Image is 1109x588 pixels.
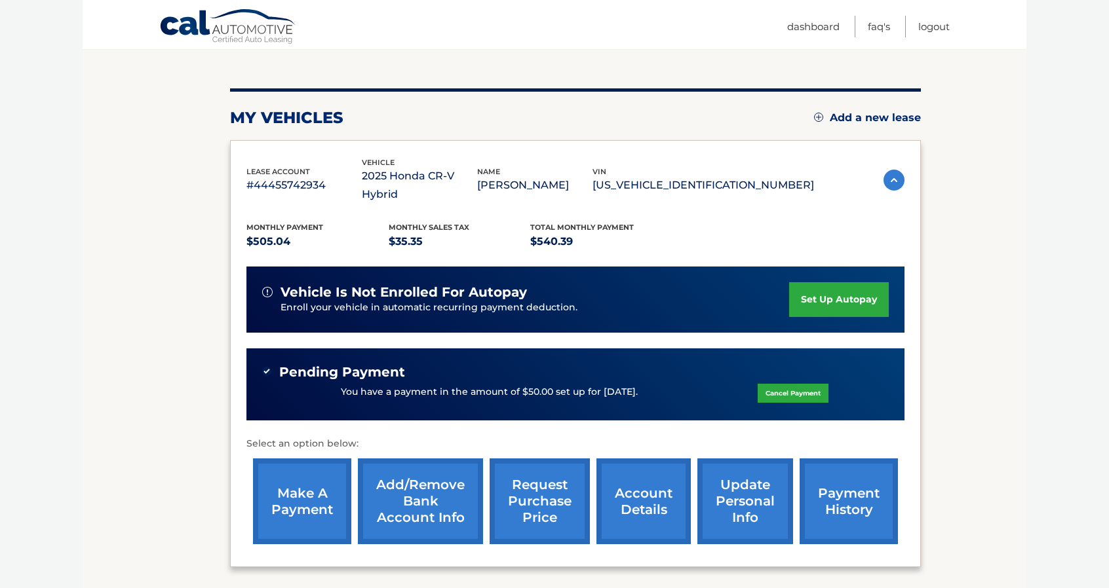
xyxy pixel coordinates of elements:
a: set up autopay [789,282,889,317]
a: Dashboard [787,16,840,37]
p: #44455742934 [246,176,362,194]
span: lease account [246,167,310,176]
p: $540.39 [530,232,672,251]
a: Add a new lease [814,111,921,124]
p: [PERSON_NAME] [477,176,593,194]
a: make a payment [253,458,351,544]
a: payment history [800,458,898,544]
p: 2025 Honda CR-V Hybrid [362,167,477,204]
span: Total Monthly Payment [530,223,634,232]
span: name [477,167,500,176]
a: FAQ's [868,16,890,37]
p: $35.35 [389,232,531,251]
p: You have a payment in the amount of $50.00 set up for [DATE]. [341,385,638,399]
span: Pending Payment [279,364,405,380]
a: Cancel Payment [758,384,828,403]
p: Enroll your vehicle in automatic recurring payment deduction. [281,301,789,315]
img: accordion-active.svg [884,170,905,191]
a: account details [596,458,691,544]
a: request purchase price [490,458,590,544]
span: vehicle [362,158,395,167]
h2: my vehicles [230,108,343,128]
a: Add/Remove bank account info [358,458,483,544]
img: alert-white.svg [262,287,273,297]
img: add.svg [814,113,823,122]
p: [US_VEHICLE_IDENTIFICATION_NUMBER] [593,176,814,194]
p: Select an option below: [246,436,905,452]
a: Cal Automotive [159,9,297,46]
span: vin [593,167,606,176]
p: $505.04 [246,232,389,251]
a: update personal info [697,458,793,544]
a: Logout [918,16,950,37]
span: Monthly Payment [246,223,323,232]
img: check-green.svg [262,367,271,376]
span: Monthly sales Tax [389,223,469,232]
span: vehicle is not enrolled for autopay [281,284,527,301]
